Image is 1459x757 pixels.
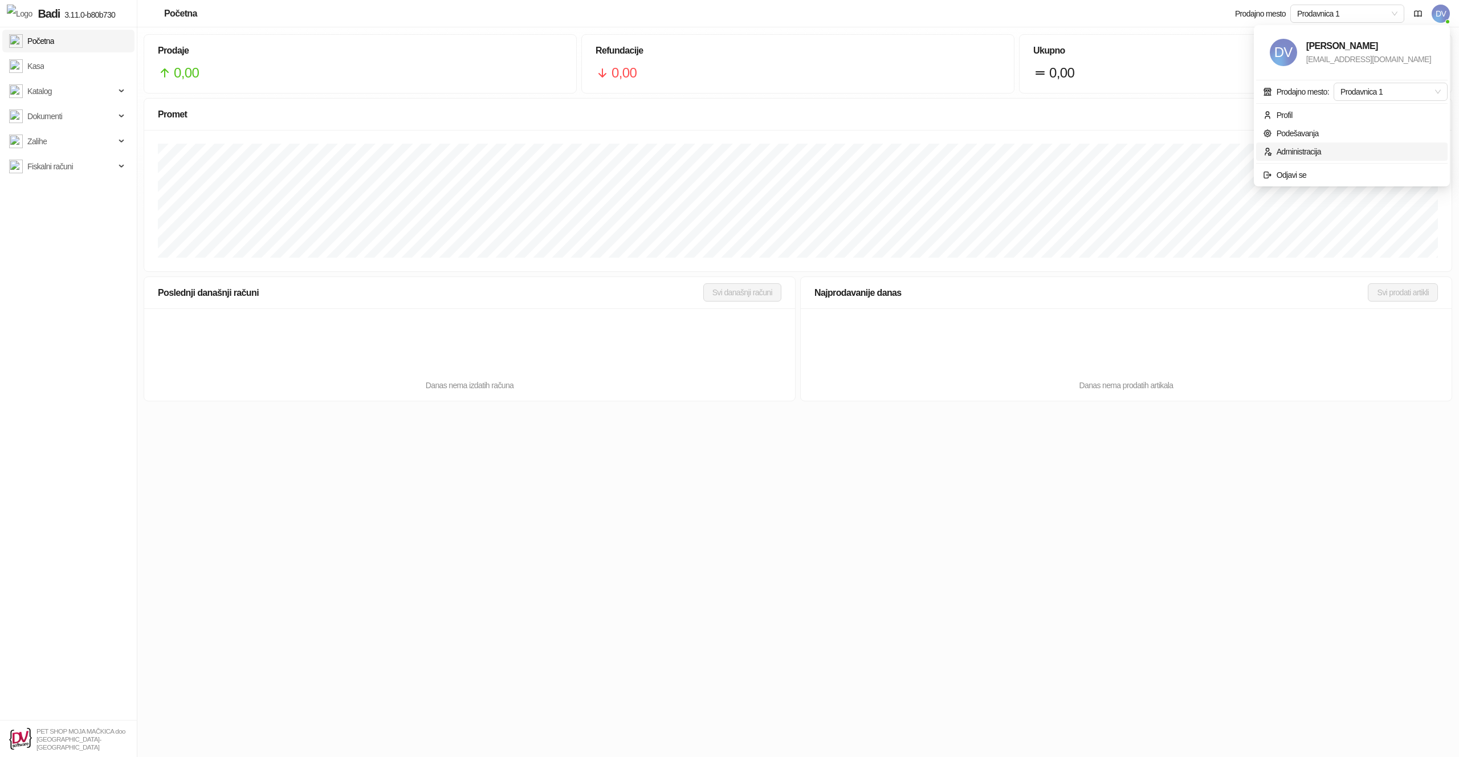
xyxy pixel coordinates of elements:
span: Dokumenti [27,105,62,128]
div: Danas nema prodatih artikala [819,379,1433,392]
div: Promet [158,107,1438,121]
h5: Ukupno [1033,44,1438,58]
div: Profil [1277,109,1293,121]
div: Početna [164,9,197,18]
h5: Prodaje [158,44,563,58]
div: [PERSON_NAME] [1306,39,1434,53]
span: 0,00 [612,62,637,84]
h5: Refundacije [596,44,1000,58]
span: Zalihe [27,130,47,153]
span: 3.11.0-b80b730 [60,10,115,19]
div: [EMAIL_ADDRESS][DOMAIN_NAME] [1306,53,1434,66]
img: Logo [7,5,32,23]
span: Badi [38,7,60,20]
a: Kasa [9,55,44,78]
div: Najprodavanije danas [814,286,1368,300]
span: DV [1432,5,1450,23]
span: 0,00 [1049,62,1074,84]
span: Fiskalni računi [27,155,73,178]
a: Početna [9,30,54,52]
img: 64x64-companyLogo-b2da54f3-9bca-40b5-bf51-3603918ec158.png [9,728,32,750]
span: Katalog [27,80,52,103]
small: PET SHOP MOJA MAČKICA doo [GEOGRAPHIC_DATA]-[GEOGRAPHIC_DATA] [36,727,125,751]
a: Dokumentacija [1409,5,1427,23]
div: Odjavi se [1277,169,1307,181]
div: Prodajno mesto: [1277,86,1329,98]
span: Prodavnica 1 [1297,5,1397,22]
span: Prodavnica 1 [1340,83,1441,100]
div: Prodajno mesto [1235,10,1286,18]
button: Svi prodati artikli [1368,283,1438,302]
button: Svi današnji računi [703,283,781,302]
a: Podešavanja [1263,129,1319,138]
span: 0,00 [174,62,199,84]
div: Danas nema izdatih računa [162,379,777,392]
a: Administracija [1263,147,1321,156]
span: DV [1270,39,1297,66]
div: Poslednji današnji računi [158,286,703,300]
